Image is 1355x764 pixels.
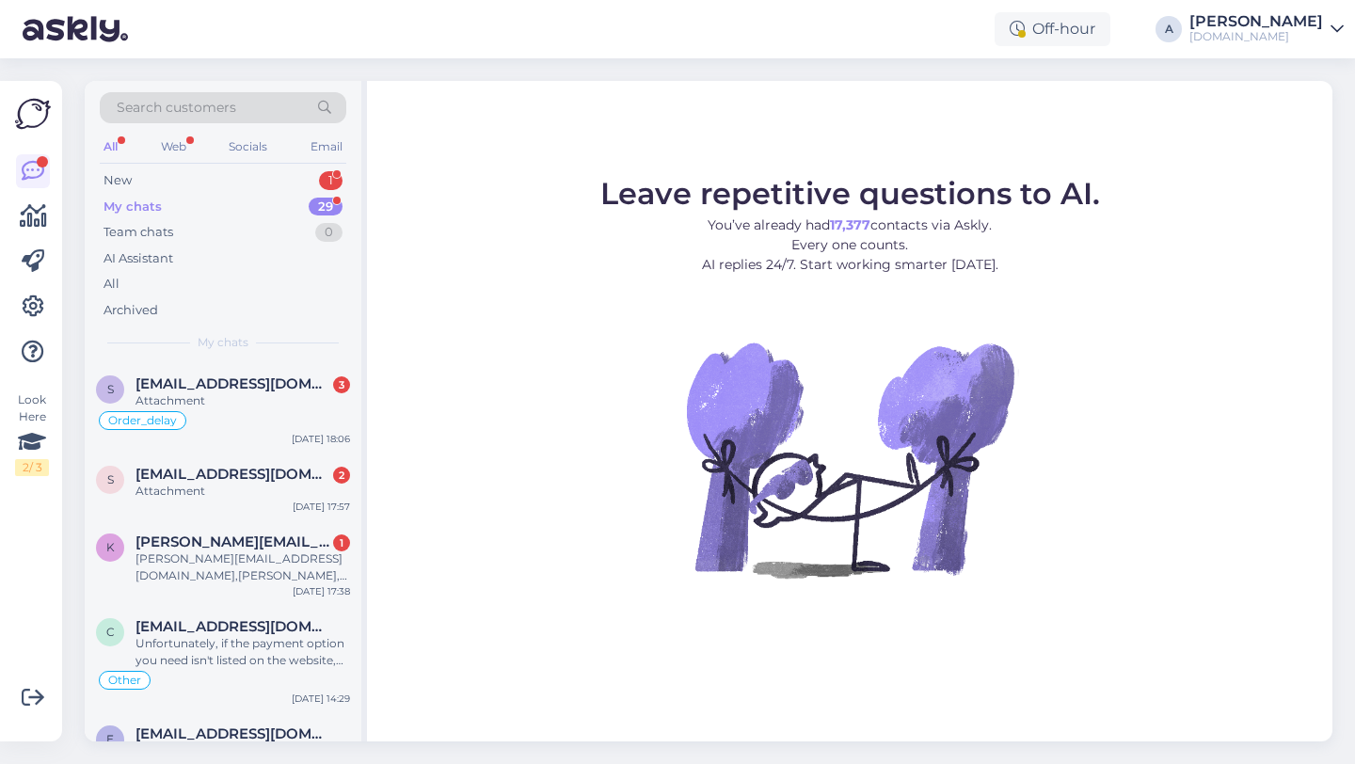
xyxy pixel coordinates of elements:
span: ev4@inbox.lv [135,725,331,742]
div: Off-hour [995,12,1110,46]
div: New [104,171,132,190]
span: stanislavcikainese49@gmail.com [135,466,331,483]
div: Archived [104,301,158,320]
div: [DATE] 18:06 [292,432,350,446]
span: My chats [198,334,248,351]
div: [DATE] 17:38 [293,584,350,598]
div: [DATE] 17:57 [293,500,350,514]
img: No Chat active [680,290,1019,629]
div: Team chats [104,223,173,242]
div: 2 [333,467,350,484]
div: [PERSON_NAME] [1189,14,1323,29]
a: [PERSON_NAME][DOMAIN_NAME] [1189,14,1344,44]
span: k [106,540,115,554]
div: Attachment [135,392,350,409]
div: My chats [104,198,162,216]
div: 3 [333,376,350,393]
div: [PERSON_NAME][EMAIL_ADDRESS][DOMAIN_NAME],[PERSON_NAME],[DATE] [135,550,350,584]
div: Socials [225,135,271,159]
span: kristo.kuldma@hotmail.com [135,533,331,550]
div: AI Assistant [104,249,173,268]
div: Email [307,135,346,159]
div: All [100,135,121,159]
span: stanislavcikainese49@gmail.com [135,375,331,392]
span: s [107,382,114,396]
div: Attachment [135,483,350,500]
div: 0 [315,223,343,242]
div: Web [157,135,190,159]
b: 17,377 [830,216,870,233]
div: 1 [333,534,350,551]
span: Leave repetitive questions to AI. [600,175,1100,212]
span: e [106,732,114,746]
p: You’ve already had contacts via Askly. Every one counts. AI replies 24/7. Start working smarter [... [600,215,1100,275]
div: All [104,275,120,294]
span: Search customers [117,98,236,118]
span: cansformers@gmail.com [135,618,331,635]
span: c [106,625,115,639]
div: [DOMAIN_NAME] [1189,29,1323,44]
div: 2 / 3 [15,459,49,476]
img: Askly Logo [15,96,51,132]
span: Order_delay [108,415,177,426]
div: A [1156,16,1182,42]
div: 1 [319,171,343,190]
div: Unfortunately, if the payment option you need isn't listed on the website, there's nothing we can... [135,635,350,669]
span: Other [108,675,141,686]
div: Look Here [15,391,49,476]
span: s [107,472,114,486]
div: [DATE] 14:29 [292,692,350,706]
div: 29 [309,198,343,216]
